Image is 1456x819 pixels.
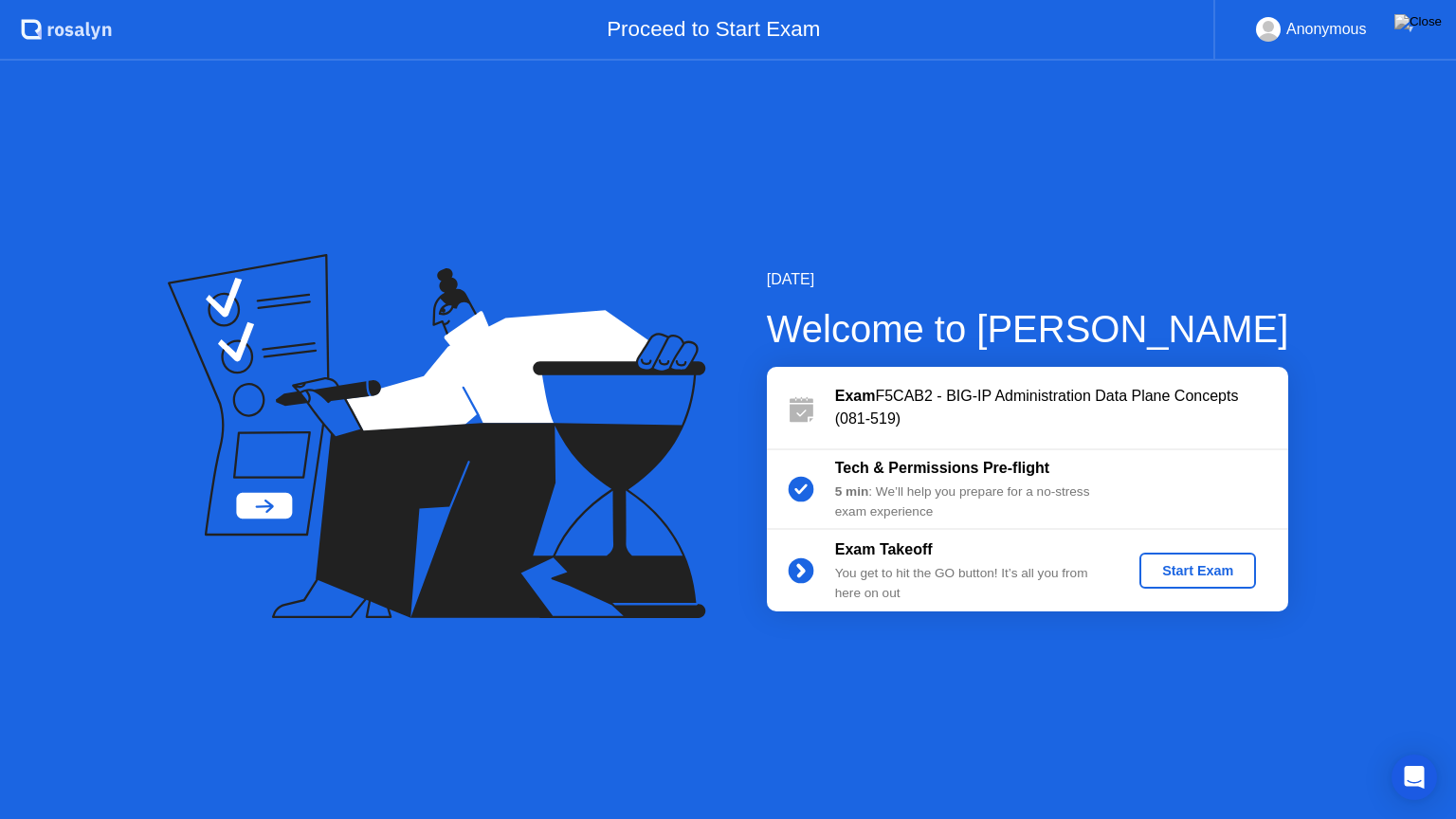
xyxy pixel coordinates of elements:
div: Anonymous [1286,17,1367,42]
b: 5 min [835,484,869,499]
button: Start Exam [1139,553,1256,589]
div: Welcome to [PERSON_NAME] [767,300,1289,357]
div: F5CAB2 - BIG-IP Administration Data Plane Concepts (081-519) [835,385,1288,430]
div: Start Exam [1147,563,1248,578]
img: Close [1394,14,1442,29]
b: Exam Takeoff [835,541,933,557]
b: Exam [835,388,876,404]
div: [DATE] [767,268,1289,291]
div: : We’ll help you prepare for a no-stress exam experience [835,482,1108,521]
b: Tech & Permissions Pre-flight [835,460,1049,476]
div: Open Intercom Messenger [1392,755,1437,800]
div: You get to hit the GO button! It’s all you from here on out [835,564,1108,603]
